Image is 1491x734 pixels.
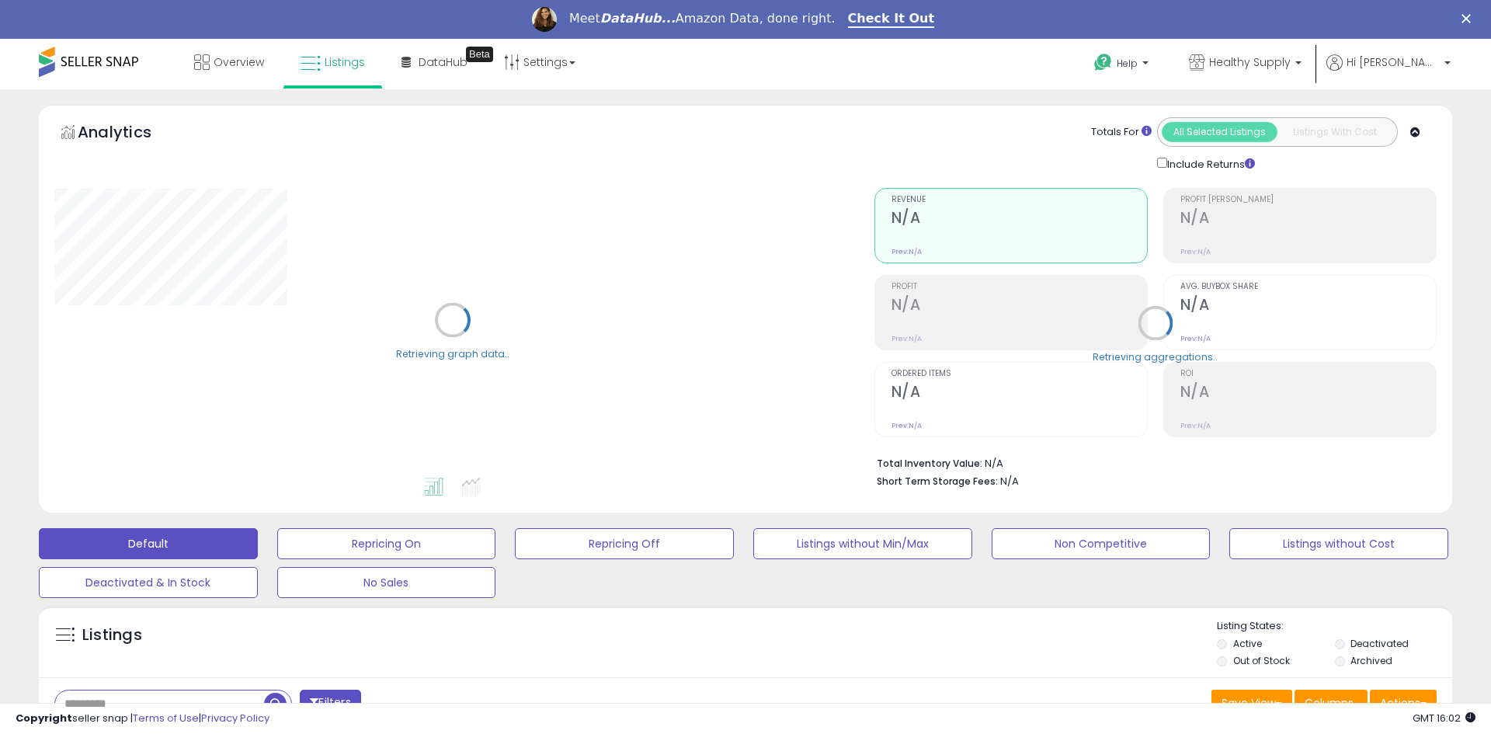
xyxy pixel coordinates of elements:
a: Check It Out [848,11,935,28]
a: Overview [182,39,276,85]
a: Listings [289,39,377,85]
span: Help [1117,57,1138,70]
button: Listings With Cost [1277,122,1392,142]
button: Repricing On [277,528,496,559]
span: Overview [214,54,264,70]
span: Hi [PERSON_NAME] [1347,54,1440,70]
i: DataHub... [600,11,676,26]
div: Totals For [1091,125,1152,140]
div: Retrieving graph data.. [396,346,509,360]
button: Deactivated & In Stock [39,567,258,598]
div: Include Returns [1145,155,1274,172]
a: Settings [492,39,587,85]
i: Get Help [1093,53,1113,72]
button: Default [39,528,258,559]
button: No Sales [277,567,496,598]
div: Close [1461,14,1477,23]
span: DataHub [419,54,467,70]
button: Listings without Cost [1229,528,1448,559]
a: Healthy Supply [1177,39,1313,89]
button: Repricing Off [515,528,734,559]
button: Non Competitive [992,528,1211,559]
h5: Analytics [78,121,182,147]
strong: Copyright [16,711,72,725]
span: Listings [325,54,365,70]
button: All Selected Listings [1162,122,1277,142]
span: Healthy Supply [1209,54,1291,70]
a: Hi [PERSON_NAME] [1326,54,1451,89]
img: Profile image for Georgie [532,7,557,32]
div: Tooltip anchor [466,47,493,62]
a: Help [1082,41,1164,89]
a: DataHub [390,39,479,85]
div: Meet Amazon Data, done right. [569,11,836,26]
button: Listings without Min/Max [753,528,972,559]
div: Retrieving aggregations.. [1093,350,1218,364]
div: seller snap | | [16,711,269,726]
